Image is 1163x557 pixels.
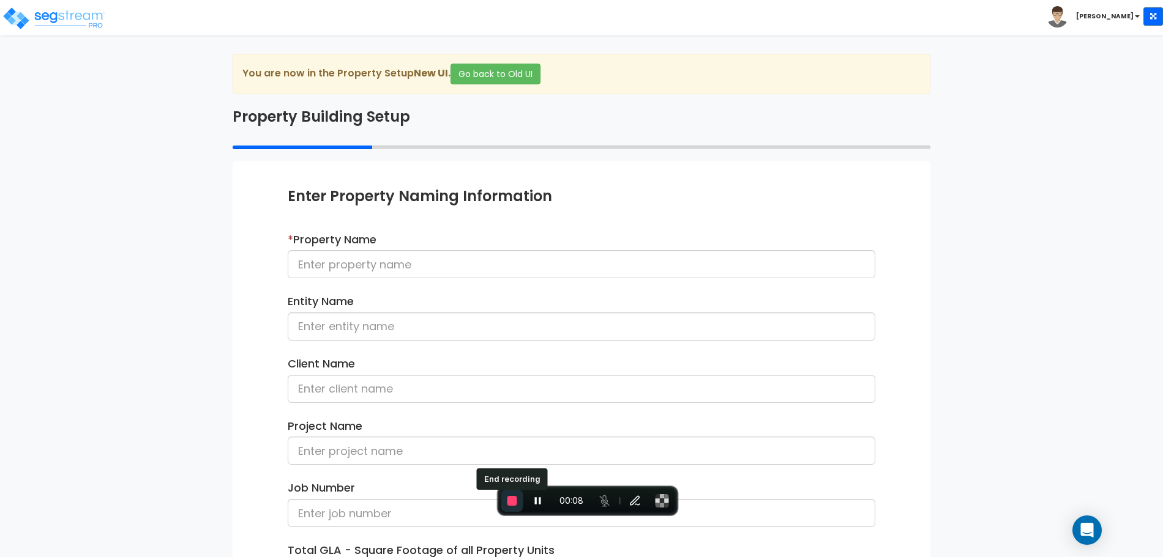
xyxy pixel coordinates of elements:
div: You are now in the Property Setup . [233,54,930,94]
label: Property Name [288,232,376,248]
label: Job Number [288,480,355,496]
label: Entity Name [288,293,354,309]
img: logo_pro_r.png [2,6,106,31]
div: Enter Property Naming Information [288,186,875,207]
img: avatar.png [1047,6,1068,28]
b: [PERSON_NAME] [1076,12,1134,21]
input: Enter job number [288,499,875,527]
label: Client Name [288,356,355,372]
input: Enter client name [288,375,875,403]
div: Property Building Setup [223,106,940,127]
input: Enter entity name [288,312,875,341]
div: Open Intercom Messenger [1072,515,1102,545]
label: Project Name [288,418,362,434]
input: Enter property name [288,250,875,278]
button: Go back to Old UI [451,64,540,84]
strong: New UI [414,66,448,80]
input: Enter project name [288,437,875,465]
